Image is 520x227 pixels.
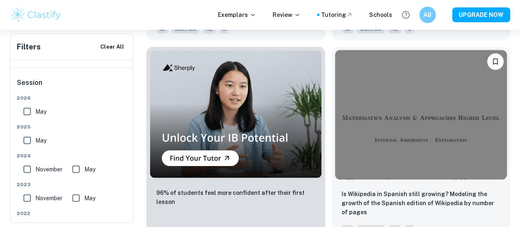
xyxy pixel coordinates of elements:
[273,10,300,19] p: Review
[17,123,127,131] span: 2025
[17,210,127,217] span: 2022
[342,190,501,217] p: Is Wikipedia in Spanish still growing? Modeling the growth of the Spanish edition of Wikipedia by...
[35,136,46,145] span: May
[98,41,126,53] button: Clear All
[10,7,62,23] img: Clastify logo
[84,194,95,203] span: May
[423,10,432,19] h6: AB
[335,50,507,180] img: Math AA IA example thumbnail: Is Wikipedia in Spanish still growing? M
[452,7,510,22] button: UPGRADE NOW
[487,54,504,70] button: Bookmark
[369,10,392,19] a: Schools
[84,165,95,174] span: May
[150,50,322,178] img: Thumbnail
[35,107,46,116] span: May
[218,10,256,19] p: Exemplars
[17,181,127,188] span: 2023
[419,7,436,23] button: AB
[17,94,127,102] span: 2026
[321,10,353,19] a: Tutoring
[17,78,127,94] h6: Session
[17,41,41,53] h6: Filters
[35,194,62,203] span: November
[17,152,127,159] span: 2024
[35,165,62,174] span: November
[399,8,413,22] button: Help and Feedback
[156,188,315,206] p: 96% of students feel more confident after their first lesson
